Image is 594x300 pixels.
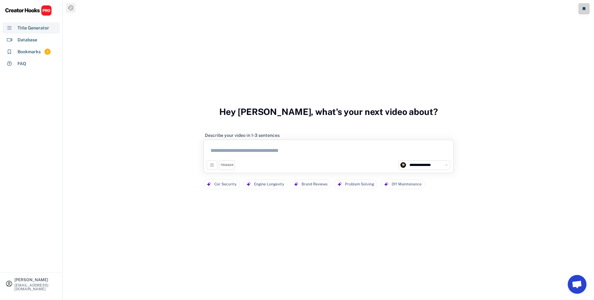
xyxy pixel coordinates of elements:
div: Brand Reviews [302,180,327,189]
div: TRIGGER [221,163,233,167]
div: Bookmarks [18,49,41,55]
div: Problem Solving [345,180,374,189]
div: Engine Longevity [254,180,284,189]
div: FAQ [18,60,26,67]
div: Describe your video in 1-3 sentences [205,132,280,138]
h3: Hey [PERSON_NAME], what's your next video about? [219,100,438,124]
div: [EMAIL_ADDRESS][DOMAIN_NAME] [14,283,57,291]
div: 1 [44,49,51,54]
div: DIY Maintenance [392,180,422,189]
div: Title Generator [18,25,49,31]
img: CHPRO%20Logo.svg [5,5,52,16]
div: [PERSON_NAME] [14,278,57,282]
div: Database [18,37,37,43]
a: Chat abierto [568,275,586,294]
img: channels4_profile.jpg [400,162,406,168]
div: Car Security [214,180,236,189]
